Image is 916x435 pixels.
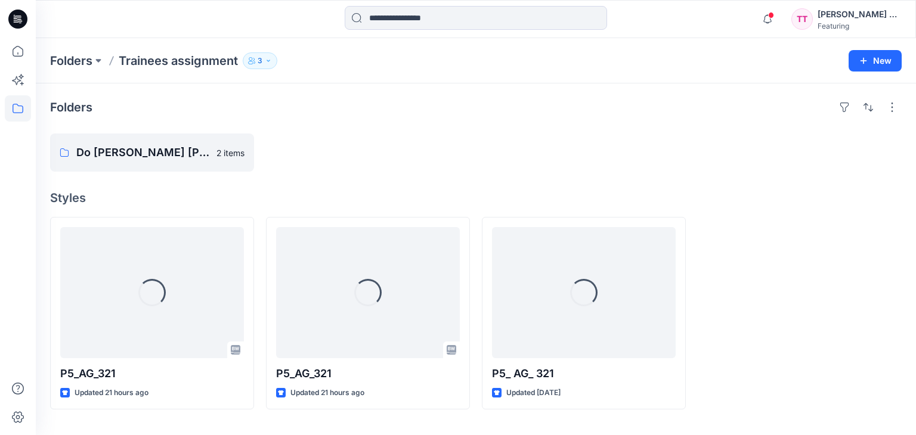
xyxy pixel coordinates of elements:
p: P5_ AG_ 321 [492,365,676,382]
p: P5_AG_321 [276,365,460,382]
p: P5_AG_321 [60,365,244,382]
div: Featuring [818,21,901,30]
p: Updated 21 hours ago [75,387,148,399]
p: Updated [DATE] [506,387,561,399]
a: Folders [50,52,92,69]
p: Trainees assignment [119,52,238,69]
p: 3 [258,54,262,67]
a: Do [PERSON_NAME] [PERSON_NAME]2 items [50,133,254,172]
h4: Folders [50,100,92,114]
button: New [849,50,902,72]
h4: Styles [50,191,902,205]
p: 2 items [216,147,245,159]
div: TT [791,8,813,30]
p: Updated 21 hours ago [290,387,364,399]
p: Do [PERSON_NAME] [PERSON_NAME] [76,144,209,161]
button: 3 [243,52,277,69]
div: [PERSON_NAME] Do Thi [818,7,901,21]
